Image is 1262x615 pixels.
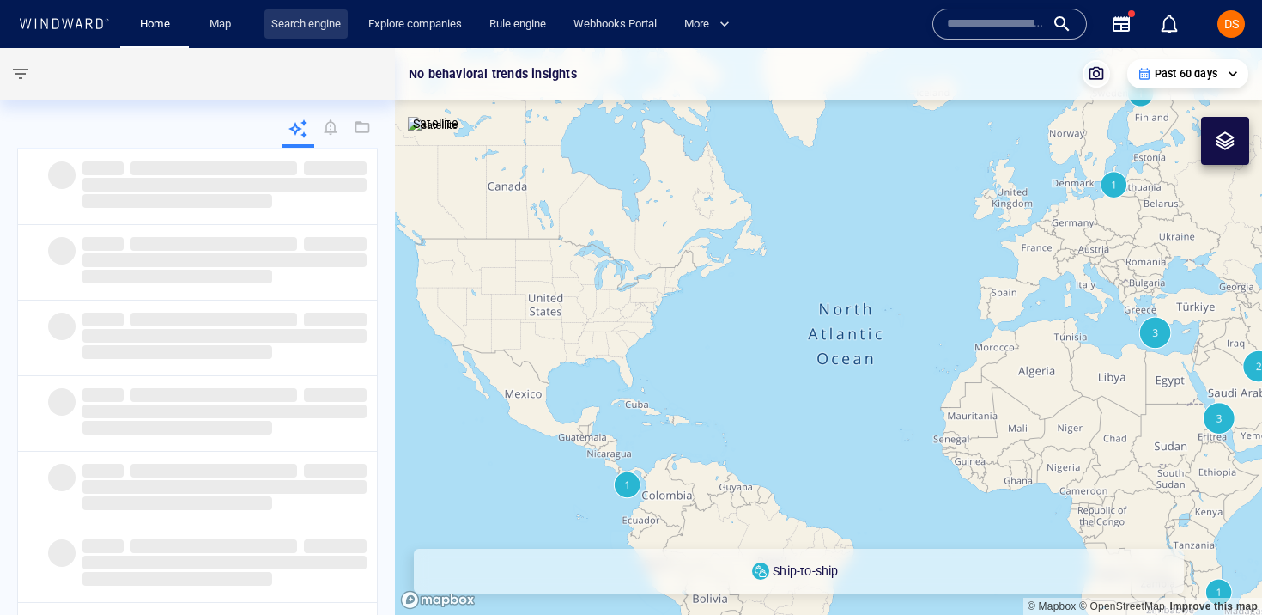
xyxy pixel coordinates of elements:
span: ‌ [304,388,367,402]
a: Mapbox [1028,600,1076,612]
span: ‌ [82,194,272,208]
span: ‌ [82,178,367,192]
button: More [677,9,744,40]
span: ‌ [82,556,367,569]
span: ‌ [48,237,76,265]
p: Ship-to-ship [773,561,838,582]
span: ‌ [304,539,367,553]
span: ‌ [48,161,76,189]
a: Map [203,9,244,40]
img: satellite [408,117,458,134]
span: ‌ [48,464,76,491]
div: Notification center [1159,14,1180,34]
span: ‌ [82,313,124,326]
span: ‌ [304,313,367,326]
a: OpenStreetMap [1079,600,1165,612]
span: ‌ [82,237,124,251]
span: ‌ [130,464,297,478]
button: Map [196,9,251,40]
iframe: Chat [1189,538,1249,602]
a: Home [133,9,177,40]
p: Satellite [413,113,458,134]
span: ‌ [82,572,272,586]
span: ‌ [82,539,124,553]
span: ‌ [82,421,272,435]
span: ‌ [48,313,76,340]
span: ‌ [82,161,124,175]
span: DS [1224,17,1239,31]
span: ‌ [130,388,297,402]
span: ‌ [82,480,367,494]
span: ‌ [130,161,297,175]
span: ‌ [130,313,297,326]
a: Webhooks Portal [567,9,664,40]
span: ‌ [82,388,124,402]
p: No behavioral trends insights [409,64,577,84]
a: Rule engine [482,9,553,40]
button: Home [127,9,182,40]
a: Map feedback [1169,600,1258,612]
span: ‌ [82,464,124,478]
div: Past 60 days [1138,66,1238,82]
a: Search engine [264,9,348,40]
span: ‌ [304,464,367,478]
span: ‌ [82,496,272,510]
span: ‌ [304,237,367,251]
a: Explore companies [361,9,469,40]
span: ‌ [48,388,76,416]
p: Past 60 days [1155,66,1217,82]
button: DS [1214,7,1248,41]
a: Mapbox logo [400,590,476,610]
span: ‌ [82,253,367,267]
span: ‌ [82,329,367,343]
span: ‌ [82,270,272,283]
canvas: Map [395,48,1262,615]
span: ‌ [130,237,297,251]
span: ‌ [48,539,76,567]
span: ‌ [82,405,367,418]
span: ‌ [82,345,272,359]
span: ‌ [130,539,297,553]
span: ‌ [304,161,367,175]
span: More [684,15,730,34]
